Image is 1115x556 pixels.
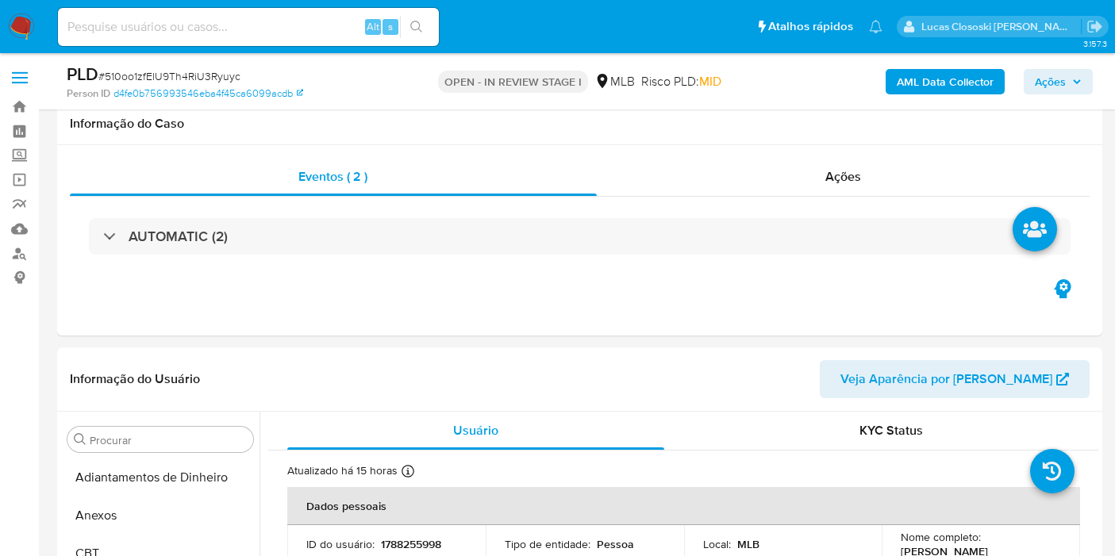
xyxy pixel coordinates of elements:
b: Person ID [67,86,110,101]
div: AUTOMATIC (2) [89,218,1071,255]
p: Tipo de entidade : [505,537,590,551]
button: Veja Aparência por [PERSON_NAME] [820,360,1090,398]
input: Procurar [90,433,247,447]
a: Notificações [869,20,882,33]
p: lucas.clososki@mercadolivre.com [921,19,1082,34]
span: Eventos ( 2 ) [298,167,367,186]
div: MLB [594,73,635,90]
b: PLD [67,61,98,86]
button: Procurar [74,433,87,446]
span: # 510oo1zfElU9Th4RiU3Ryuyc [98,68,240,84]
button: Anexos [61,497,260,535]
span: Ações [1035,69,1066,94]
span: Ações [825,167,861,186]
p: Nome completo : [901,530,981,544]
a: Sair [1086,18,1103,35]
h1: Informação do Usuário [70,371,200,387]
span: KYC Status [859,421,923,439]
button: Ações [1024,69,1093,94]
button: Adiantamentos de Dinheiro [61,458,260,497]
th: Dados pessoais [287,487,1080,525]
button: search-icon [400,16,433,38]
span: Atalhos rápidos [768,18,853,35]
p: Pessoa [597,537,634,551]
p: MLB [737,537,759,551]
p: Local : [703,537,731,551]
span: Risco PLD: [641,73,721,90]
b: AML Data Collector [897,69,994,94]
p: Atualizado há 15 horas [287,463,398,478]
p: 1788255998 [381,537,441,551]
p: OPEN - IN REVIEW STAGE I [438,71,588,93]
p: ID do usuário : [306,537,375,551]
span: Alt [367,19,379,34]
span: MID [699,72,721,90]
h3: AUTOMATIC (2) [129,228,228,245]
input: Pesquise usuários ou casos... [58,17,439,37]
a: d4fe0b756993546eba4f45ca6099acdb [113,86,303,101]
button: AML Data Collector [886,69,1005,94]
span: Usuário [453,421,498,439]
h1: Informação do Caso [70,116,1090,132]
span: Veja Aparência por [PERSON_NAME] [840,360,1052,398]
span: s [388,19,393,34]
